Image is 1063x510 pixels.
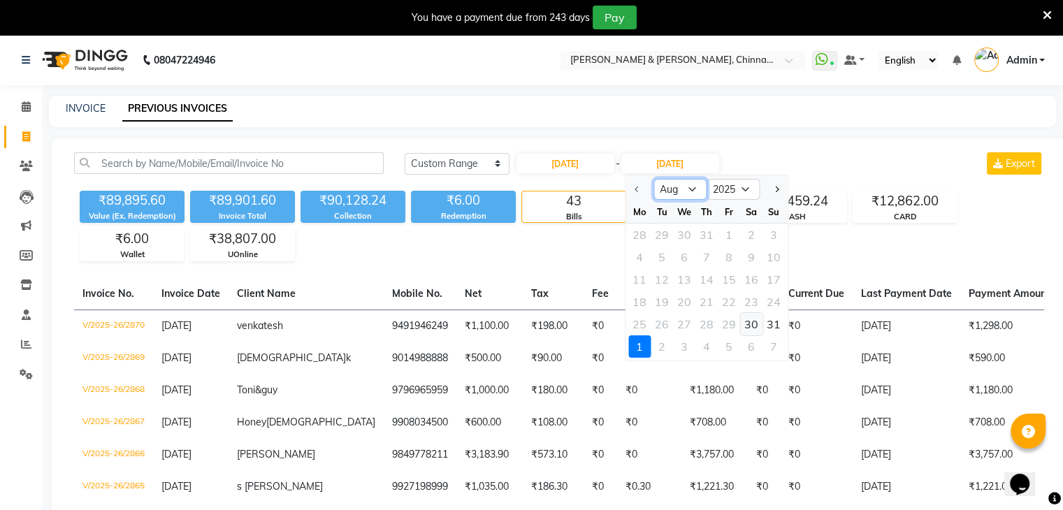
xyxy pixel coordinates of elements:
[617,439,681,471] td: ₹0
[743,191,846,211] div: ₹38,459.24
[523,471,584,503] td: ₹186.30
[456,374,523,407] td: ₹1,000.00
[384,342,456,374] td: 9014988888
[384,407,456,439] td: 9908034500
[237,351,346,364] span: [DEMOGRAPHIC_DATA]
[190,210,295,222] div: Invoice Total
[161,480,191,493] span: [DATE]
[531,287,549,300] span: Tax
[191,229,294,249] div: ₹38,807.00
[392,287,442,300] span: Mobile No.
[707,179,760,200] select: Select year
[266,416,375,428] span: [DEMOGRAPHIC_DATA]
[748,439,780,471] td: ₹0
[161,384,191,396] span: [DATE]
[617,471,681,503] td: ₹0.30
[412,10,590,25] div: You have a payment due from 243 days
[780,439,853,471] td: ₹0
[853,211,957,223] div: CARD
[853,374,960,407] td: [DATE]
[740,335,762,358] div: Saturday, September 6, 2025
[617,342,681,374] td: ₹0
[651,335,673,358] div: Tuesday, September 2, 2025
[74,342,153,374] td: V/2025-26/2869
[780,471,853,503] td: ₹0
[673,201,695,223] div: We
[673,335,695,358] div: 3
[122,96,233,122] a: PREVIOUS INVOICES
[743,211,846,223] div: CASH
[617,407,681,439] td: ₹0
[617,309,681,342] td: ₹0
[617,374,681,407] td: ₹0
[861,287,952,300] span: Last Payment Date
[740,201,762,223] div: Sa
[584,374,617,407] td: ₹0
[628,335,651,358] div: 1
[74,439,153,471] td: V/2025-26/2866
[74,152,384,174] input: Search by Name/Mobile/Email/Invoice No
[80,191,185,210] div: ₹89,895.60
[66,102,106,115] a: INVOICE
[853,309,960,342] td: [DATE]
[161,416,191,428] span: [DATE]
[36,41,131,80] img: logo
[788,287,844,300] span: Current Due
[411,191,516,210] div: ₹6.00
[653,179,707,200] select: Select month
[681,471,748,503] td: ₹1,221.30
[628,335,651,358] div: Monday, September 1, 2025
[80,249,184,261] div: Wallet
[673,335,695,358] div: Wednesday, September 3, 2025
[762,335,785,358] div: Sunday, September 7, 2025
[616,156,620,171] span: -
[651,335,673,358] div: 2
[74,407,153,439] td: V/2025-26/2867
[190,191,295,210] div: ₹89,901.60
[1004,454,1049,496] iframe: chat widget
[853,407,960,439] td: [DATE]
[780,374,853,407] td: ₹0
[987,152,1041,175] button: Export
[681,374,748,407] td: ₹1,180.00
[456,342,523,374] td: ₹500.00
[237,319,283,332] span: venkatesh
[80,229,184,249] div: ₹6.00
[853,342,960,374] td: [DATE]
[695,335,718,358] div: 4
[584,309,617,342] td: ₹0
[718,201,740,223] div: Fr
[161,287,220,300] span: Invoice Date
[523,407,584,439] td: ₹108.00
[621,154,719,173] input: End Date
[780,342,853,374] td: ₹0
[74,471,153,503] td: V/2025-26/2865
[82,287,134,300] span: Invoice No.
[748,471,780,503] td: ₹0
[853,191,957,211] div: ₹12,862.00
[853,439,960,471] td: [DATE]
[592,287,609,300] span: Fee
[584,342,617,374] td: ₹0
[718,335,740,358] div: 5
[762,335,785,358] div: 7
[80,210,185,222] div: Value (Ex. Redemption)
[384,439,456,471] td: 9849778211
[161,319,191,332] span: [DATE]
[762,201,785,223] div: Su
[456,407,523,439] td: ₹600.00
[237,416,266,428] span: Honey
[161,448,191,460] span: [DATE]
[346,351,351,364] span: k
[522,211,625,223] div: Bills
[584,407,617,439] td: ₹0
[456,439,523,471] td: ₹3,183.90
[384,471,456,503] td: 9927198999
[523,374,584,407] td: ₹180.00
[628,201,651,223] div: Mo
[1006,53,1036,68] span: Admin
[584,471,617,503] td: ₹0
[161,351,191,364] span: [DATE]
[770,178,782,201] button: Next month
[969,287,1060,300] span: Payment Amount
